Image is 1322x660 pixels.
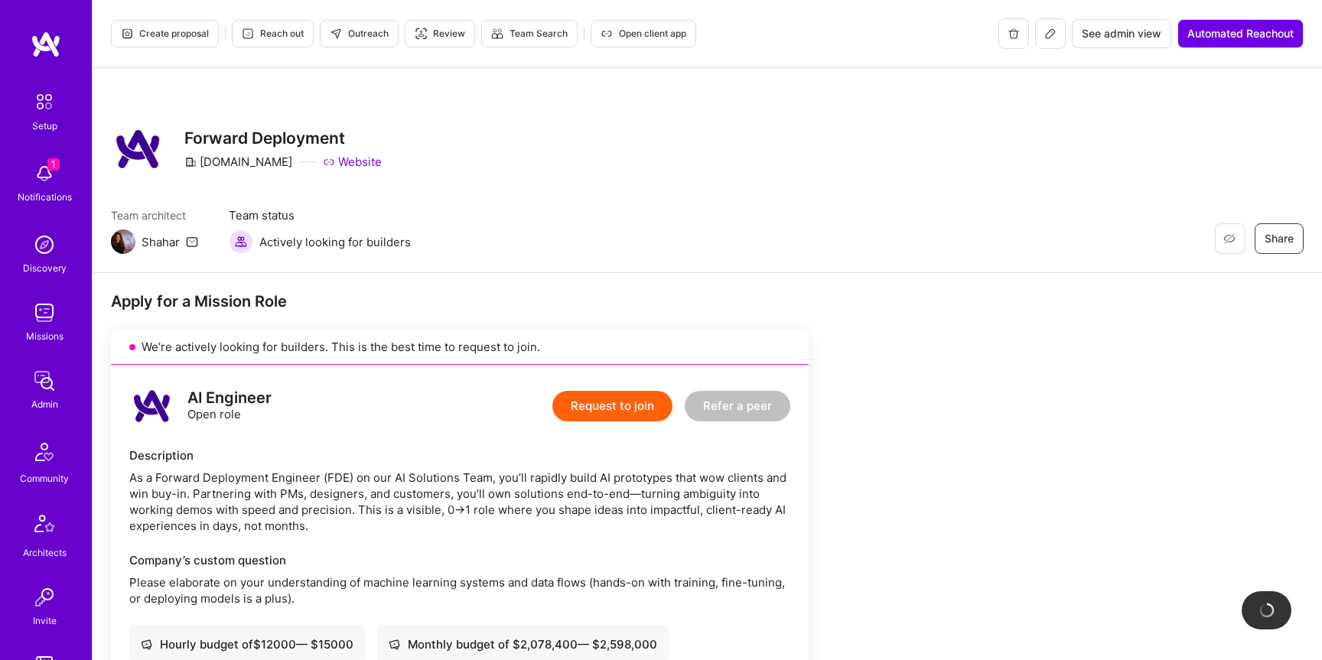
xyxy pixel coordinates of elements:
[121,28,133,40] i: icon Proposal
[33,613,57,629] div: Invite
[184,156,197,168] i: icon CompanyGray
[415,27,465,41] span: Review
[1187,26,1294,41] span: Automated Reachout
[1258,601,1276,619] img: loading
[29,297,60,328] img: teamwork
[28,86,60,118] img: setup
[23,260,67,276] div: Discovery
[129,447,790,463] div: Description
[26,328,63,344] div: Missions
[20,470,69,486] div: Community
[111,20,219,47] button: Create proposal
[29,366,60,396] img: admin teamwork
[186,236,198,248] i: icon Mail
[1255,223,1304,254] button: Share
[32,118,57,134] div: Setup
[129,552,790,568] div: Company’s custom question
[129,383,175,429] img: logo
[389,639,400,650] i: icon Cash
[141,636,353,652] div: Hourly budget of $ 12000 — $ 15000
[26,508,63,545] img: Architects
[29,582,60,613] img: Invite
[415,28,427,40] i: icon Targeter
[184,154,292,170] div: [DOMAIN_NAME]
[26,434,63,470] img: Community
[111,122,166,177] img: Company Logo
[111,207,198,223] span: Team architect
[29,158,60,189] img: bell
[323,154,382,170] a: Website
[232,20,314,47] button: Reach out
[187,390,272,422] div: Open role
[481,20,578,47] button: Team Search
[1265,231,1294,246] span: Share
[1223,232,1236,245] i: icon EyeClosed
[184,128,382,148] h3: Forward Deployment
[685,391,790,421] button: Refer a peer
[1072,19,1171,48] button: See admin view
[47,158,60,171] span: 1
[111,330,809,365] div: We’re actively looking for builders. This is the best time to request to join.
[29,229,60,260] img: discovery
[142,234,180,250] div: Shahar
[141,639,152,650] i: icon Cash
[1177,19,1304,48] button: Automated Reachout
[31,31,61,58] img: logo
[187,390,272,406] div: AI Engineer
[405,20,475,47] button: Review
[111,229,135,254] img: Team Architect
[389,636,657,652] div: Monthly budget of $ 2,078,400 — $ 2,598,000
[129,574,790,606] p: Please elaborate on your understanding of machine learning systems and data flows (hands-on with ...
[491,27,568,41] span: Team Search
[591,20,696,47] button: Open client app
[1082,26,1161,41] span: See admin view
[111,291,809,311] div: Apply for a Mission Role
[129,470,790,534] div: As a Forward Deployment Engineer (FDE) on our AI Solutions Team, you’ll rapidly build AI prototyp...
[601,27,686,41] span: Open client app
[31,396,58,412] div: Admin
[229,207,411,223] span: Team status
[320,20,399,47] button: Outreach
[259,234,411,250] span: Actively looking for builders
[552,391,672,421] button: Request to join
[229,229,253,254] img: Actively looking for builders
[18,189,72,205] div: Notifications
[23,545,67,561] div: Architects
[121,27,209,41] span: Create proposal
[330,27,389,41] span: Outreach
[242,27,304,41] span: Reach out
